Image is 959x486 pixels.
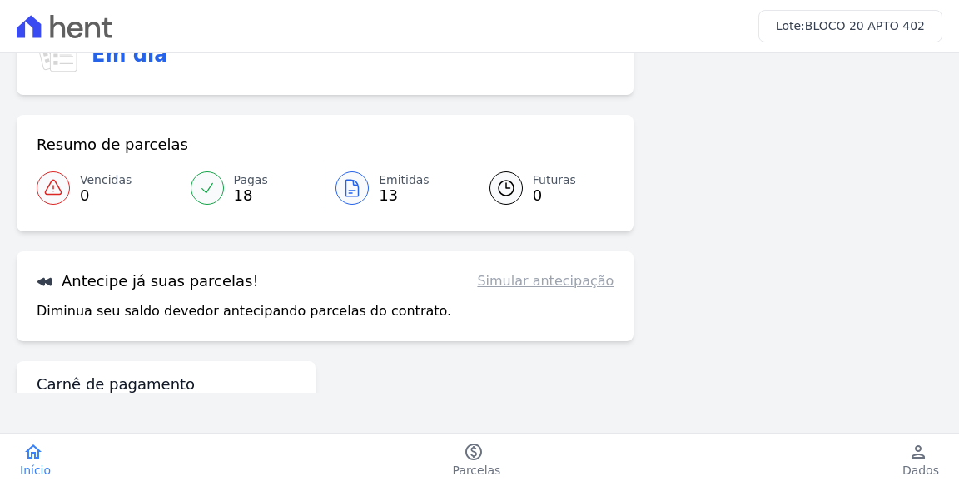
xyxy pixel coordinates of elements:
[92,40,167,70] h3: Em dia
[379,171,430,189] span: Emitidas
[882,442,959,479] a: personDados
[20,462,51,479] span: Início
[234,189,268,202] span: 18
[433,442,521,479] a: paidParcelas
[533,189,576,202] span: 0
[37,271,259,291] h3: Antecipe já suas parcelas!
[464,442,484,462] i: paid
[80,171,132,189] span: Vencidas
[181,165,325,211] a: Pagas 18
[37,374,195,394] h3: Carnê de pagamento
[37,135,188,155] h3: Resumo de parcelas
[37,301,451,321] p: Diminua seu saldo devedor antecipando parcelas do contrato.
[533,171,576,189] span: Futuras
[776,17,925,35] h3: Lote:
[37,165,181,211] a: Vencidas 0
[80,189,132,202] span: 0
[23,442,43,462] i: home
[379,189,430,202] span: 13
[234,171,268,189] span: Pagas
[902,462,939,479] span: Dados
[325,165,470,211] a: Emitidas 13
[477,271,614,291] a: Simular antecipação
[908,442,928,462] i: person
[453,462,501,479] span: Parcelas
[470,165,614,211] a: Futuras 0
[805,19,925,32] span: BLOCO 20 APTO 402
